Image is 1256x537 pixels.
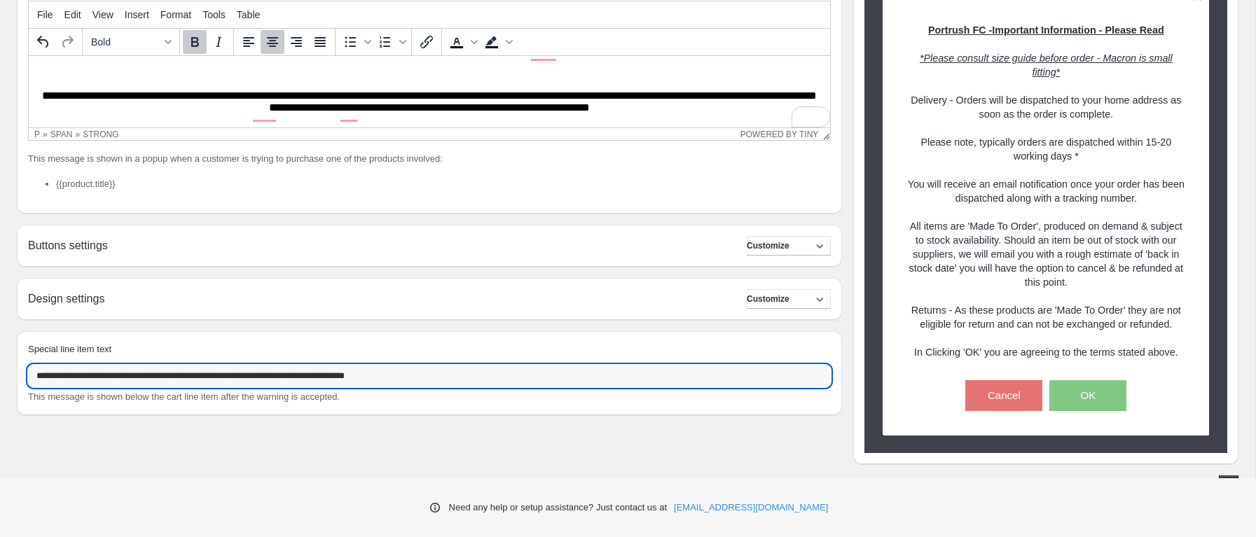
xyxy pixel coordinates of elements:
[76,130,81,139] div: »
[29,56,830,127] iframe: Rich Text Area
[965,380,1042,411] button: Cancel
[207,30,230,54] button: Italic
[1049,380,1126,411] button: OK
[43,130,48,139] div: »
[28,152,831,166] p: This message is shown in a popup when a customer is trying to purchase one of the products involved:
[237,30,261,54] button: Align left
[92,9,113,20] span: View
[32,30,55,54] button: Undo
[308,30,332,54] button: Justify
[445,30,480,54] div: Text color
[202,9,226,20] span: Tools
[28,391,340,402] span: This message is shown below the cart line item after the warning is accepted.
[91,36,160,48] span: Bold
[37,9,53,20] span: File
[907,135,1185,163] p: Please note, typically orders are dispatched within 15-20 working days *
[183,30,207,54] button: Bold
[920,53,1173,78] em: *Please consult size guide before order - Macron is small fitting*
[818,128,830,140] div: Resize
[907,303,1185,331] p: Returns - As these products are 'Made To Order' they are not eligible for return and can not be e...
[56,177,831,191] li: {{product.title}}
[85,30,177,54] button: Formats
[284,30,308,54] button: Align right
[674,501,828,515] a: [EMAIL_ADDRESS][DOMAIN_NAME]
[261,30,284,54] button: Align center
[480,30,515,54] div: Background color
[28,292,104,305] h2: Design settings
[907,219,1185,289] p: All items are 'Made To Order', produced on demand & subject to stock availability. Should an item...
[160,9,191,20] span: Format
[55,30,79,54] button: Redo
[125,9,149,20] span: Insert
[373,30,408,54] div: Numbered list
[747,236,831,256] button: Customize
[338,30,373,54] div: Bullet list
[747,240,789,251] span: Customize
[1219,475,1238,495] button: Next
[907,345,1185,359] p: In Clicking 'OK' you are agreeing to the terms stated above.
[747,289,831,309] button: Customize
[747,293,789,305] span: Customize
[928,25,1164,36] strong: Portrush FC -Important Information - Please Read
[237,9,260,20] span: Table
[64,9,81,20] span: Edit
[907,177,1185,205] p: You will receive an email notification once your order has been dispatched along with a tracking ...
[50,130,73,139] div: span
[28,239,108,252] h2: Buttons settings
[415,30,439,54] button: Insert/edit link
[28,344,111,354] span: Special line item text
[83,130,118,139] div: strong
[907,93,1185,121] p: Delivery - Orders will be dispatched to your home address as soon as the order is complete.
[34,130,40,139] div: p
[740,130,819,139] a: Powered by Tiny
